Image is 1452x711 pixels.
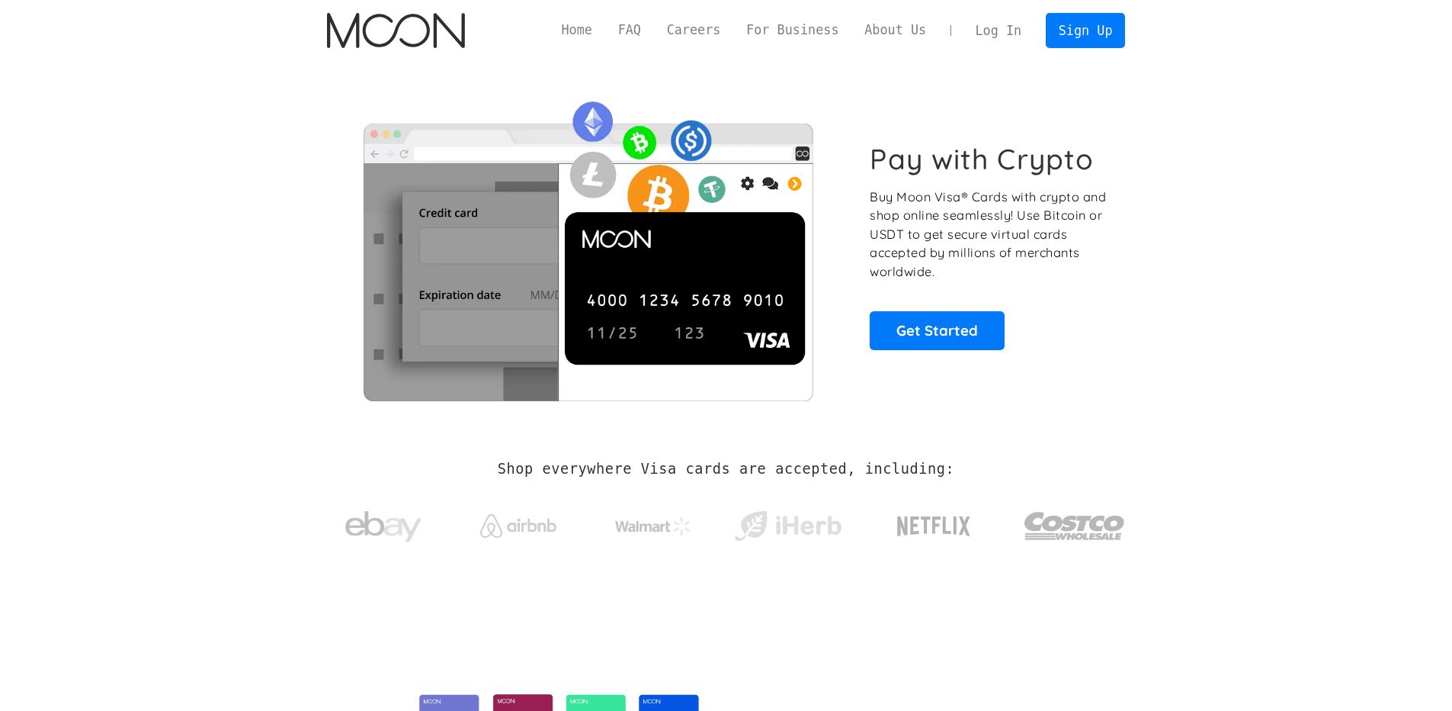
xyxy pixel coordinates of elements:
[1046,13,1125,47] a: Sign Up
[549,21,605,40] a: Home
[605,21,654,40] a: FAQ
[731,507,845,546] img: iHerb
[654,21,733,40] a: Careers
[596,502,710,543] a: Walmart
[866,492,1002,553] a: Netflix
[870,142,1094,176] h1: Pay with Crypto
[870,311,1005,349] a: Get Started
[896,507,972,545] img: Netflix
[615,517,691,536] img: Walmart
[480,514,556,538] img: Airbnb
[1024,497,1126,555] img: Costco
[731,491,845,554] a: iHerb
[963,14,1034,47] a: Log In
[733,21,851,40] a: For Business
[327,487,441,558] a: ebay
[327,13,465,48] img: Moon Logo
[498,461,954,478] h2: Shop everywhere Visa cards are accepted, including:
[1024,482,1126,562] a: Costco
[345,503,421,551] img: ebay
[870,188,1108,282] p: Buy Moon Visa® Cards with crypto and shop online seamlessly! Use Bitcoin or USDT to get secure vi...
[851,21,939,40] a: About Us
[461,499,575,545] a: Airbnb
[327,91,849,401] img: Moon Cards let you spend your crypto anywhere Visa is accepted.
